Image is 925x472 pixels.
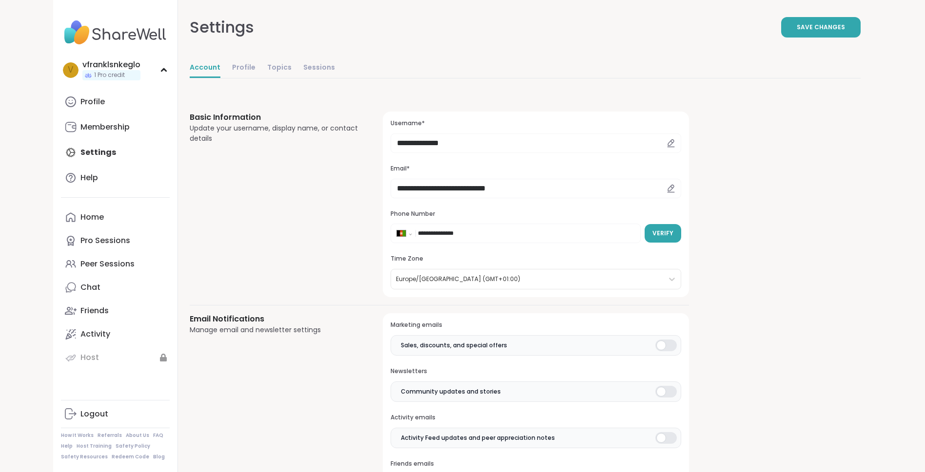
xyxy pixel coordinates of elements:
div: Peer Sessions [80,259,135,269]
a: Membership [61,115,170,139]
div: Activity [80,329,110,340]
a: Referrals [98,432,122,439]
a: Friends [61,299,170,322]
a: Activity [61,322,170,346]
a: Pro Sessions [61,229,170,252]
a: Host Training [77,443,112,450]
span: Save Changes [797,23,845,32]
div: Membership [80,122,130,132]
a: Redeem Code [112,453,149,460]
button: Verify [645,224,681,243]
h3: Activity emails [391,414,681,422]
a: Safety Resources [61,453,108,460]
h3: Username* [391,119,681,128]
div: vfranklsnkeglo [82,59,140,70]
h3: Friends emails [391,460,681,468]
div: Help [80,172,98,183]
a: Blog [153,453,165,460]
div: Logout [80,409,108,419]
div: Host [80,352,99,363]
a: Logout [61,402,170,426]
span: 1 Pro credit [94,71,125,79]
button: Save Changes [781,17,861,38]
a: Account [190,58,220,78]
a: Help [61,166,170,189]
a: Peer Sessions [61,252,170,276]
a: FAQ [153,432,163,439]
h3: Time Zone [391,255,681,263]
span: Sales, discounts, and special offers [401,341,507,350]
h3: Marketing emails [391,321,681,329]
h3: Phone Number [391,210,681,218]
span: Verify [652,229,673,238]
h3: Email Notifications [190,313,360,325]
a: Profile [232,58,256,78]
div: Manage email and newsletter settings [190,325,360,335]
div: Chat [80,282,100,293]
a: How It Works [61,432,94,439]
h3: Basic Information [190,112,360,123]
div: Friends [80,305,109,316]
span: Community updates and stories [401,387,501,396]
a: Chat [61,276,170,299]
a: About Us [126,432,149,439]
a: Safety Policy [116,443,150,450]
div: Settings [190,16,254,39]
span: v [68,64,73,76]
a: Home [61,206,170,229]
a: Help [61,443,73,450]
div: Update your username, display name, or contact details [190,123,360,144]
img: ShareWell Nav Logo [61,16,170,50]
a: Host [61,346,170,369]
div: Pro Sessions [80,235,130,246]
div: Home [80,212,104,223]
a: Topics [267,58,292,78]
a: Sessions [303,58,335,78]
div: Profile [80,96,105,107]
a: Profile [61,90,170,113]
span: Activity Feed updates and peer appreciation notes [401,434,555,442]
h3: Email* [391,165,681,173]
h3: Newsletters [391,367,681,376]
